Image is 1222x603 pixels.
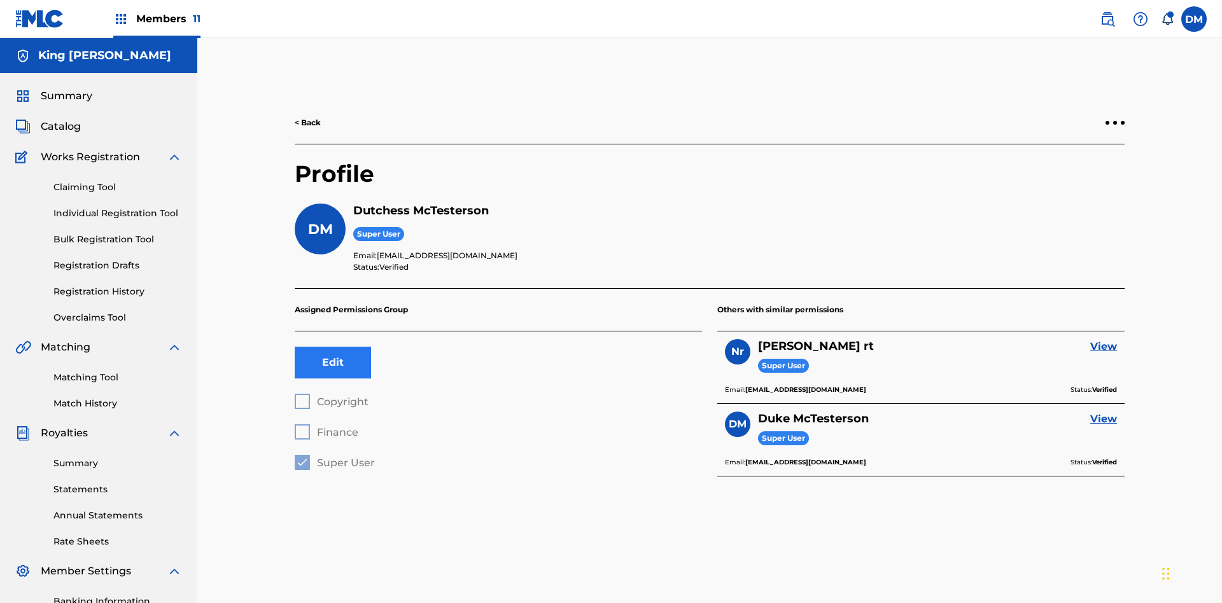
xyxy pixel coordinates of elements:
[758,339,874,354] h5: Nicole rt
[1071,457,1117,468] p: Status:
[53,207,182,220] a: Individual Registration Tool
[15,119,31,134] img: Catalog
[53,535,182,548] a: Rate Sheets
[353,204,1125,218] h5: Dutchess McTesterson
[193,13,200,25] span: 11
[1181,6,1207,32] div: User Menu
[41,149,140,165] span: Works Registration
[167,426,182,441] img: expand
[41,88,92,104] span: Summary
[53,371,182,384] a: Matching Tool
[295,117,321,128] a: < Back
[725,457,866,468] p: Email:
[167,340,182,355] img: expand
[1162,555,1170,593] div: Drag
[15,88,92,104] a: SummarySummary
[15,426,31,441] img: Royalties
[1090,412,1117,427] a: View
[758,431,809,446] span: Super User
[1128,6,1153,32] div: Help
[308,221,333,238] span: DM
[167,564,182,579] img: expand
[745,385,866,394] b: [EMAIL_ADDRESS][DOMAIN_NAME]
[295,289,702,331] p: Assigned Permissions Group
[1161,13,1174,25] div: Notifications
[379,262,409,272] span: Verified
[1095,6,1120,32] a: Public Search
[1186,399,1222,503] iframe: Resource Center
[15,10,64,28] img: MLC Logo
[1090,339,1117,354] a: View
[53,483,182,496] a: Statements
[41,564,131,579] span: Member Settings
[113,11,129,27] img: Top Rightsholders
[1071,384,1117,396] p: Status:
[1092,385,1117,394] b: Verified
[15,149,32,165] img: Works Registration
[729,417,747,432] span: DM
[295,160,1125,204] h2: Profile
[1100,11,1115,27] img: search
[1133,11,1148,27] img: help
[53,509,182,522] a: Annual Statements
[295,347,371,378] button: Edit
[745,458,866,466] b: [EMAIL_ADDRESS][DOMAIN_NAME]
[353,227,404,242] span: Super User
[53,233,182,246] a: Bulk Registration Tool
[731,344,744,359] span: Nr
[15,48,31,64] img: Accounts
[53,457,182,470] a: Summary
[53,181,182,194] a: Claiming Tool
[353,261,1125,273] p: Status:
[15,88,31,104] img: Summary
[15,119,81,134] a: CatalogCatalog
[167,149,182,165] img: expand
[53,311,182,324] a: Overclaims Tool
[353,250,1125,261] p: Email:
[377,251,517,260] span: [EMAIL_ADDRESS][DOMAIN_NAME]
[41,119,81,134] span: Catalog
[53,285,182,298] a: Registration History
[725,384,866,396] p: Email:
[41,426,88,441] span: Royalties
[717,289,1125,331] p: Others with similar permissions
[38,48,171,63] h5: King McTesterson
[53,259,182,272] a: Registration Drafts
[136,11,200,26] span: Members
[15,564,31,579] img: Member Settings
[1158,542,1222,603] iframe: Chat Widget
[758,412,869,426] h5: Duke McTesterson
[1092,458,1117,466] b: Verified
[15,340,31,355] img: Matching
[41,340,90,355] span: Matching
[758,359,809,373] span: Super User
[53,397,182,410] a: Match History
